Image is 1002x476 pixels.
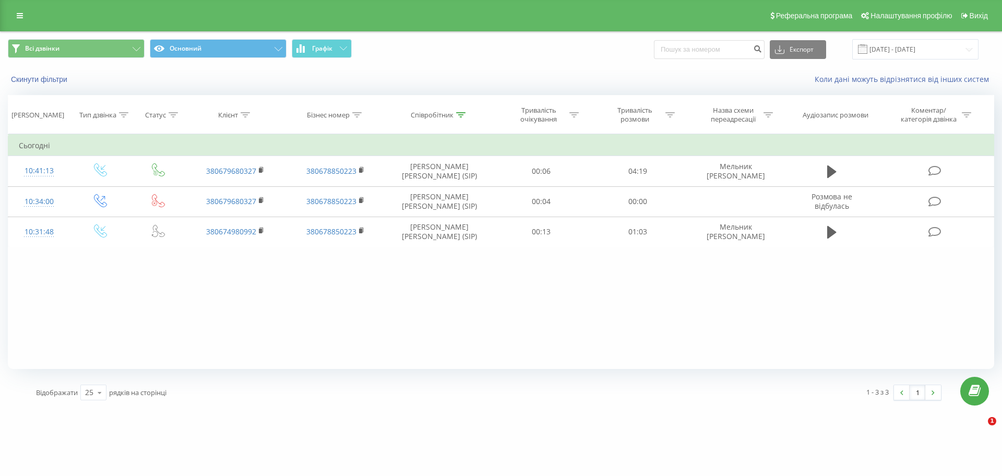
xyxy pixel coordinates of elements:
[145,111,166,120] div: Статус
[967,417,992,442] iframe: Intercom live chat
[306,166,356,176] a: 380678850223
[589,156,685,186] td: 04:19
[11,111,64,120] div: [PERSON_NAME]
[870,11,952,20] span: Налаштування профілю
[776,11,853,20] span: Реферальна програма
[8,75,73,84] button: Скинути фільтри
[79,111,116,120] div: Тип дзвінка
[292,39,352,58] button: Графік
[493,186,589,217] td: 00:04
[8,39,145,58] button: Всі дзвінки
[493,217,589,247] td: 00:13
[385,186,493,217] td: [PERSON_NAME] [PERSON_NAME] (SIP)
[206,166,256,176] a: 380679680327
[312,45,332,52] span: Графік
[85,387,93,398] div: 25
[109,388,166,397] span: рядків на сторінці
[385,217,493,247] td: [PERSON_NAME] [PERSON_NAME] (SIP)
[910,385,925,400] a: 1
[306,196,356,206] a: 380678850223
[306,227,356,236] a: 380678850223
[8,135,994,156] td: Сьогодні
[36,388,78,397] span: Відображати
[812,192,852,211] span: Розмова не відбулась
[686,156,786,186] td: Мельник [PERSON_NAME]
[686,217,786,247] td: Мельник [PERSON_NAME]
[705,106,761,124] div: Назва схеми переадресації
[866,387,889,397] div: 1 - 3 з 3
[898,106,959,124] div: Коментар/категорія дзвінка
[206,227,256,236] a: 380674980992
[589,186,685,217] td: 00:00
[150,39,287,58] button: Основний
[511,106,567,124] div: Тривалість очікування
[19,161,59,181] div: 10:41:13
[493,156,589,186] td: 00:06
[19,222,59,242] div: 10:31:48
[19,192,59,212] div: 10:34:00
[25,44,59,53] span: Всі дзвінки
[770,40,826,59] button: Експорт
[654,40,765,59] input: Пошук за номером
[307,111,350,120] div: Бізнес номер
[206,196,256,206] a: 380679680327
[803,111,868,120] div: Аудіозапис розмови
[411,111,454,120] div: Співробітник
[385,156,493,186] td: [PERSON_NAME] [PERSON_NAME] (SIP)
[988,417,996,425] span: 1
[970,11,988,20] span: Вихід
[607,106,663,124] div: Тривалість розмови
[589,217,685,247] td: 01:03
[218,111,238,120] div: Клієнт
[815,74,994,84] a: Коли дані можуть відрізнятися вiд інших систем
